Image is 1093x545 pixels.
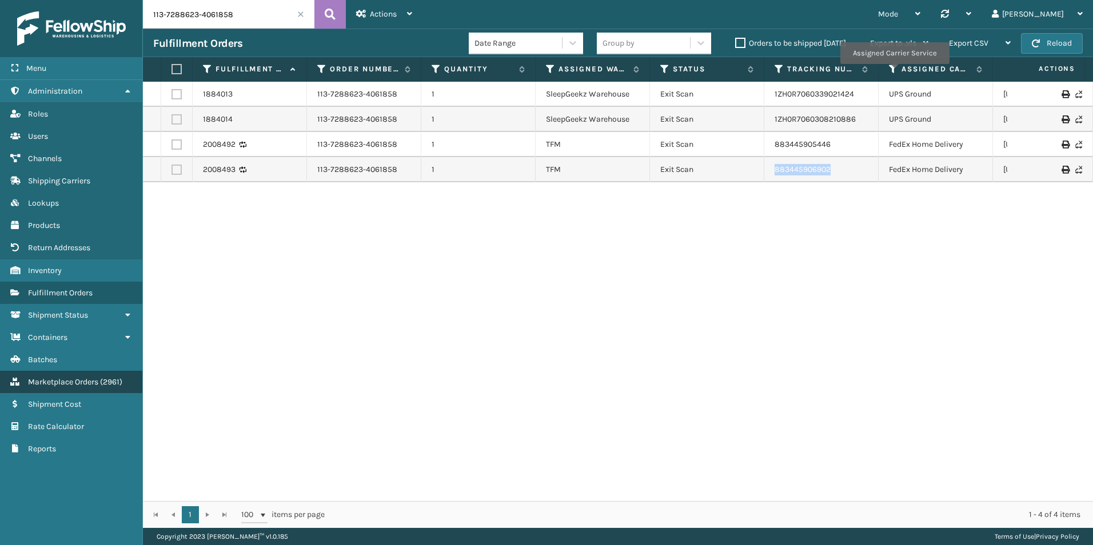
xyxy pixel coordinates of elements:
span: Rate Calculator [28,422,84,431]
td: 1 [421,132,536,157]
span: Export CSV [949,38,988,48]
span: Export to .xls [870,38,916,48]
td: 1 [421,107,536,132]
td: Exit Scan [650,157,764,182]
i: Never Shipped [1075,166,1082,174]
i: Print Label [1062,141,1068,149]
span: Mode [878,9,898,19]
td: TFM [536,157,650,182]
span: ( 2961 ) [100,377,122,387]
span: Menu [26,63,46,73]
a: 1ZH0R7060308210886 [775,114,856,124]
i: Print Label [1062,115,1068,123]
span: Inventory [28,266,62,275]
a: 2008493 [203,164,236,175]
span: Lookups [28,198,59,208]
span: Containers [28,332,67,342]
td: 1 [421,82,536,107]
a: Privacy Policy [1036,532,1079,540]
span: 100 [241,509,258,520]
td: FedEx Home Delivery [879,132,993,157]
span: Marketplace Orders [28,377,98,387]
button: Reload [1021,33,1083,54]
div: | [995,528,1079,545]
td: TFM [536,132,650,157]
td: Exit Scan [650,132,764,157]
td: UPS Ground [879,82,993,107]
a: 113-7288623-4061858 [317,114,397,125]
a: Terms of Use [995,532,1034,540]
td: UPS Ground [879,107,993,132]
label: Fulfillment Order Id [216,64,285,74]
p: Copyright 2023 [PERSON_NAME]™ v 1.0.185 [157,528,288,545]
a: 883445906902 [775,165,831,174]
label: Assigned Carrier Service [901,64,971,74]
label: Quantity [444,64,513,74]
td: Exit Scan [650,82,764,107]
span: Shipping Carriers [28,176,90,186]
span: Users [28,131,48,141]
span: items per page [241,506,325,523]
div: Group by [603,37,635,49]
span: Batches [28,355,57,364]
h3: Fulfillment Orders [153,37,242,50]
a: 113-7288623-4061858 [317,164,397,175]
a: 1884014 [203,114,233,125]
span: Reports [28,444,56,454]
span: Fulfillment Orders [28,288,93,298]
span: Channels [28,154,62,163]
span: Shipment Cost [28,399,81,409]
td: SleepGeekz Warehouse [536,82,650,107]
a: 113-7288623-4061858 [317,89,397,100]
a: 2008492 [203,139,236,150]
i: Print Label [1062,90,1068,98]
span: Shipment Status [28,310,88,320]
span: Administration [28,86,82,96]
i: Never Shipped [1075,115,1082,123]
a: 113-7288623-4061858 [317,139,397,150]
a: 1 [182,506,199,523]
img: logo [17,11,126,46]
i: Print Label [1062,166,1068,174]
label: Order Number [330,64,399,74]
a: 883445905446 [775,139,831,149]
span: Return Addresses [28,243,90,253]
span: Actions [1003,59,1082,78]
span: Actions [370,9,397,19]
i: Never Shipped [1075,141,1082,149]
label: Tracking Number [787,64,856,74]
td: Exit Scan [650,107,764,132]
label: Assigned Warehouse [559,64,628,74]
label: Orders to be shipped [DATE] [735,38,846,48]
div: Date Range [474,37,563,49]
div: 1 - 4 of 4 items [341,509,1080,520]
td: 1 [421,157,536,182]
td: FedEx Home Delivery [879,157,993,182]
span: Roles [28,109,48,119]
span: Products [28,221,60,230]
td: SleepGeekz Warehouse [536,107,650,132]
a: 1884013 [203,89,233,100]
label: Status [673,64,742,74]
a: 1ZH0R7060339021424 [775,89,854,99]
i: Never Shipped [1075,90,1082,98]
